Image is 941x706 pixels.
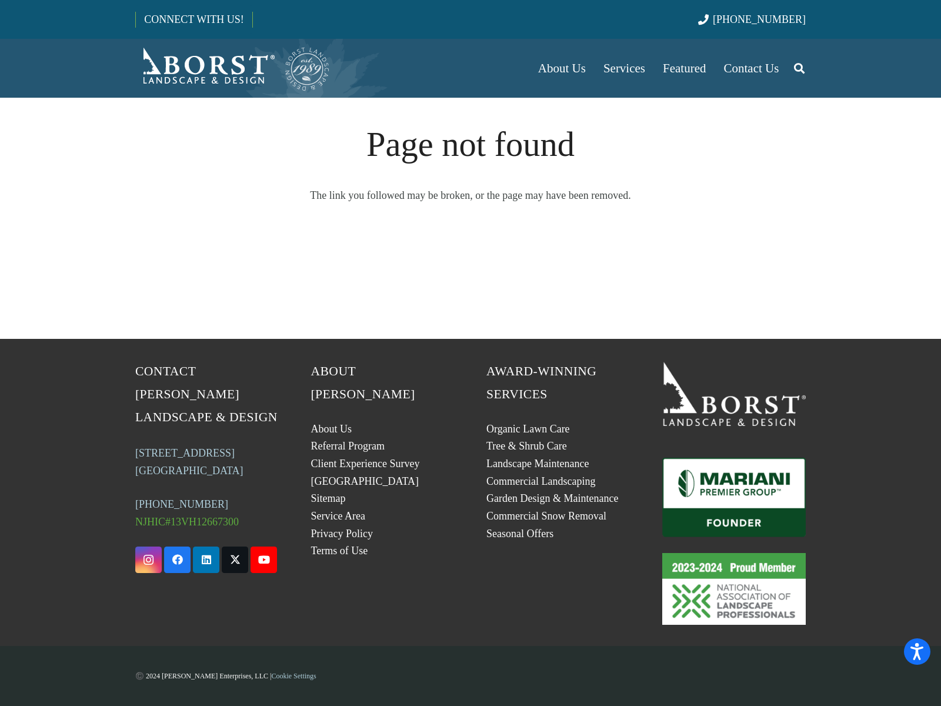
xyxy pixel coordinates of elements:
a: Services [595,39,654,98]
a: Landscape Maintenance [486,458,589,469]
a: Service Area [311,510,365,522]
a: [STREET_ADDRESS][GEOGRAPHIC_DATA] [135,447,243,477]
a: Cookie Settings [271,672,316,680]
a: 19BorstLandscape_Logo_W [662,360,806,426]
a: Garden Design & Maintenance [486,492,618,504]
a: Commercial Landscaping [486,475,595,487]
a: Tree & Shrub Care [486,440,567,452]
span: NJHIC#13VH12667300 [135,516,239,528]
a: [GEOGRAPHIC_DATA] [311,475,419,487]
a: Terms of Use [311,545,368,557]
span: About [PERSON_NAME] [311,364,415,401]
a: Facebook [164,547,191,573]
a: 23-24_Proud_Member_logo [662,553,806,625]
a: YouTube [251,547,277,573]
a: Organic Lawn Care [486,423,570,435]
span: [PHONE_NUMBER] [713,14,806,25]
a: Instagram [135,547,162,573]
a: Search [787,54,811,83]
span: Award-Winning Services [486,364,596,401]
a: Mariani_Badge_Full_Founder [662,458,806,537]
a: Privacy Policy [311,528,373,540]
a: Seasonal Offers [486,528,553,540]
span: Services [603,61,645,75]
a: LinkedIn [193,547,219,573]
a: About Us [311,423,352,435]
a: Commercial Snow Removal [486,510,606,522]
a: Sitemap [311,492,346,504]
a: Featured [654,39,715,98]
h1: Page not found [135,119,806,171]
a: [PHONE_NUMBER] [698,14,806,25]
a: About Us [529,39,595,98]
p: The link you followed may be broken, or the page may have been removed. [135,187,806,204]
span: Featured [663,61,706,75]
span: Contact Us [724,61,779,75]
span: About Us [538,61,586,75]
a: Client Experience Survey [311,458,420,469]
a: [PHONE_NUMBER] [135,498,228,510]
a: X [222,547,248,573]
span: Contact [PERSON_NAME] Landscape & Design [135,364,278,424]
a: Contact Us [715,39,788,98]
p: ©️️️ 2024 [PERSON_NAME] Enterprises, LLC | [135,667,806,685]
a: CONNECT WITH US! [136,5,252,34]
a: Referral Program [311,440,385,452]
a: Borst-Logo [135,45,331,92]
